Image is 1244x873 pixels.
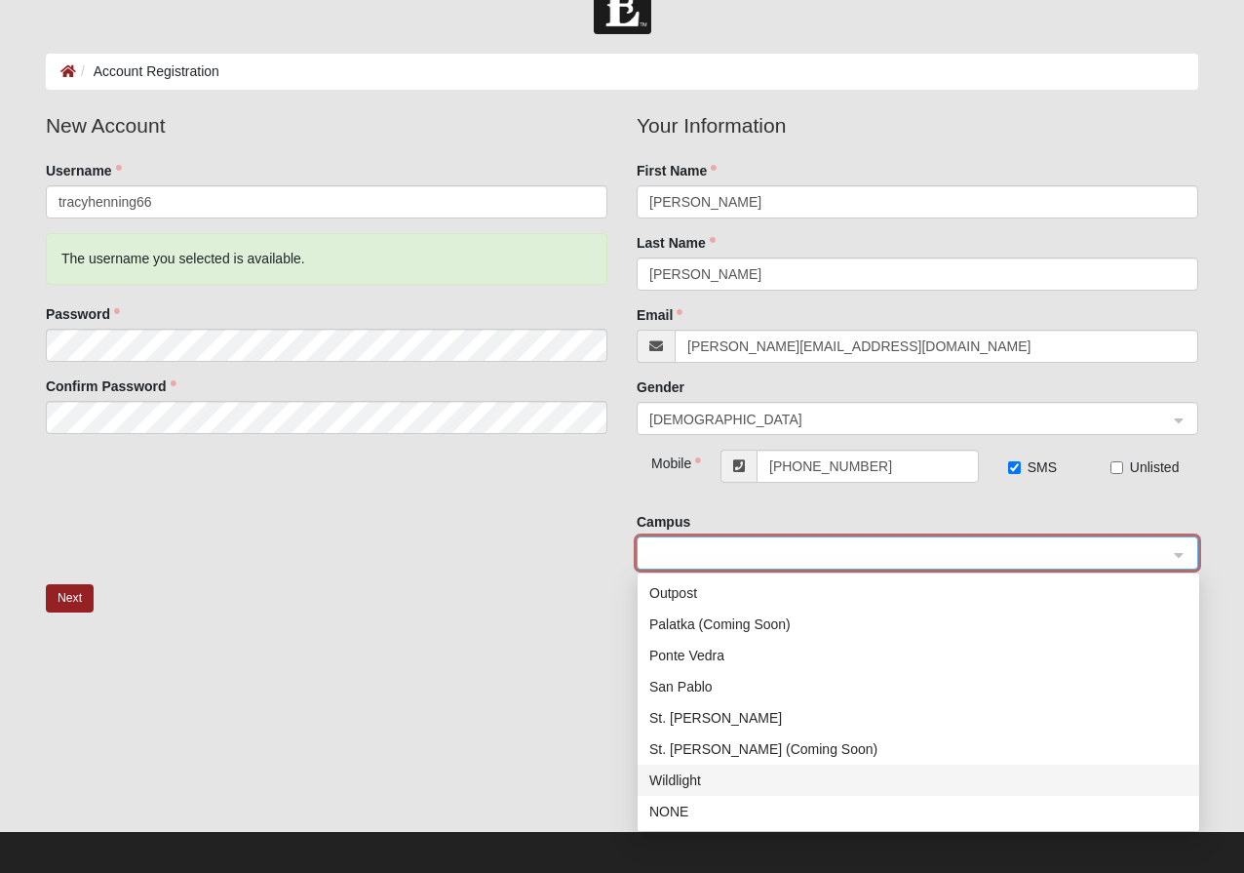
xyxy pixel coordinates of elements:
[638,671,1199,702] div: San Pablo
[637,305,682,325] label: Email
[46,110,607,141] legend: New Account
[637,233,716,253] label: Last Name
[638,640,1199,671] div: Ponte Vedra
[649,738,1187,760] div: St. [PERSON_NAME] (Coming Soon)
[637,377,684,397] label: Gender
[1130,459,1180,475] span: Unlisted
[649,614,1187,635] div: Palatka (Coming Soon)
[638,609,1199,640] div: Palatka (Coming Soon)
[649,409,1168,430] span: Female
[1110,461,1123,474] input: Unlisted
[1028,459,1057,475] span: SMS
[46,161,122,180] label: Username
[638,796,1199,827] div: NONE
[76,61,219,82] li: Account Registration
[649,676,1187,697] div: San Pablo
[638,765,1199,796] div: Wildlight
[649,707,1187,729] div: St. [PERSON_NAME]
[46,377,176,396] label: Confirm Password
[649,801,1187,822] div: NONE
[1008,461,1021,474] input: SMS
[46,584,94,613] button: Next
[637,512,690,532] label: Campus
[638,577,1199,609] div: Outpost
[649,770,1187,791] div: Wildlight
[649,645,1187,666] div: Ponte Vedra
[637,161,717,180] label: First Name
[649,582,1187,604] div: Outpost
[638,702,1199,734] div: St. Johns
[46,233,607,285] div: The username you selected is available.
[637,450,683,473] div: Mobile
[637,110,1198,141] legend: Your Information
[638,734,1199,765] div: St. Augustine (Coming Soon)
[46,304,120,324] label: Password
